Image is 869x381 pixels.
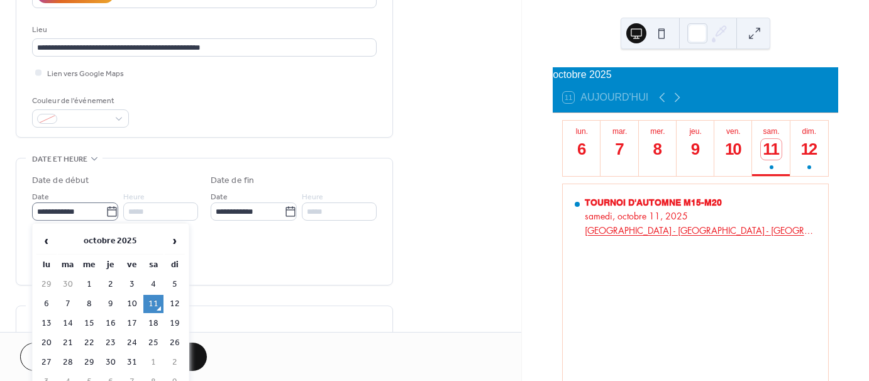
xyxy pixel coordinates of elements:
button: lun.6 [563,121,601,176]
td: 28 [58,353,78,372]
span: Date et heure [32,153,87,166]
td: 7 [58,295,78,313]
th: lu [36,256,57,274]
div: Lieu [32,23,374,36]
span: Heure [302,190,323,204]
td: 13 [36,314,57,333]
a: [GEOGRAPHIC_DATA] - [GEOGRAPHIC_DATA] - [GEOGRAPHIC_DATA] [585,224,817,236]
td: 1 [79,275,99,294]
th: je [101,256,121,274]
td: 31 [122,353,142,372]
th: sa [143,256,163,274]
div: 6 [572,139,592,160]
td: 22 [79,334,99,352]
div: ven. [718,127,748,136]
div: sam. [756,127,786,136]
td: 27 [36,353,57,372]
td: 16 [101,314,121,333]
td: 8 [79,295,99,313]
td: 2 [165,353,185,372]
button: mar.7 [601,121,638,176]
div: 11 [761,139,782,160]
td: 9 [101,295,121,313]
td: 11 [143,295,163,313]
button: dim.12 [790,121,828,176]
td: 2 [101,275,121,294]
div: lun. [567,127,597,136]
td: 24 [122,334,142,352]
td: 29 [79,353,99,372]
td: 6 [36,295,57,313]
button: sam.11 [752,121,790,176]
td: 29 [36,275,57,294]
div: dim. [794,127,824,136]
th: octobre 2025 [58,228,163,255]
td: 18 [143,314,163,333]
span: › [165,228,184,253]
th: me [79,256,99,274]
td: 10 [122,295,142,313]
div: Couleur de l'événement [32,94,126,108]
div: jeu. [680,127,711,136]
td: 15 [79,314,99,333]
button: Annuler [20,343,103,371]
div: Date de début [32,174,89,187]
div: samedi, octobre 11, 2025 [585,210,817,222]
div: TOURNOI D'AUTOMNE M15-M20 [585,197,817,207]
div: Date de fin [211,174,254,187]
span: Lien vers Google Maps [47,67,124,80]
th: di [165,256,185,274]
td: 4 [143,275,163,294]
td: 23 [101,334,121,352]
td: 30 [101,353,121,372]
td: 3 [122,275,142,294]
span: ‹ [37,228,56,253]
div: 10 [723,139,744,160]
div: 12 [799,139,820,160]
span: Date [211,190,228,204]
div: mer. [643,127,673,136]
div: mar. [604,127,634,136]
div: octobre 2025 [553,67,838,82]
button: jeu.9 [677,121,714,176]
td: 21 [58,334,78,352]
th: ve [122,256,142,274]
td: 14 [58,314,78,333]
td: 25 [143,334,163,352]
td: 19 [165,314,185,333]
td: 12 [165,295,185,313]
div: 7 [609,139,630,160]
td: 1 [143,353,163,372]
span: Heure [123,190,145,204]
div: 8 [648,139,668,160]
button: ven.10 [714,121,752,176]
button: mer.8 [639,121,677,176]
th: ma [58,256,78,274]
td: 26 [165,334,185,352]
td: 20 [36,334,57,352]
td: 30 [58,275,78,294]
span: Date [32,190,49,204]
div: 9 [685,139,706,160]
td: 5 [165,275,185,294]
td: 17 [122,314,142,333]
